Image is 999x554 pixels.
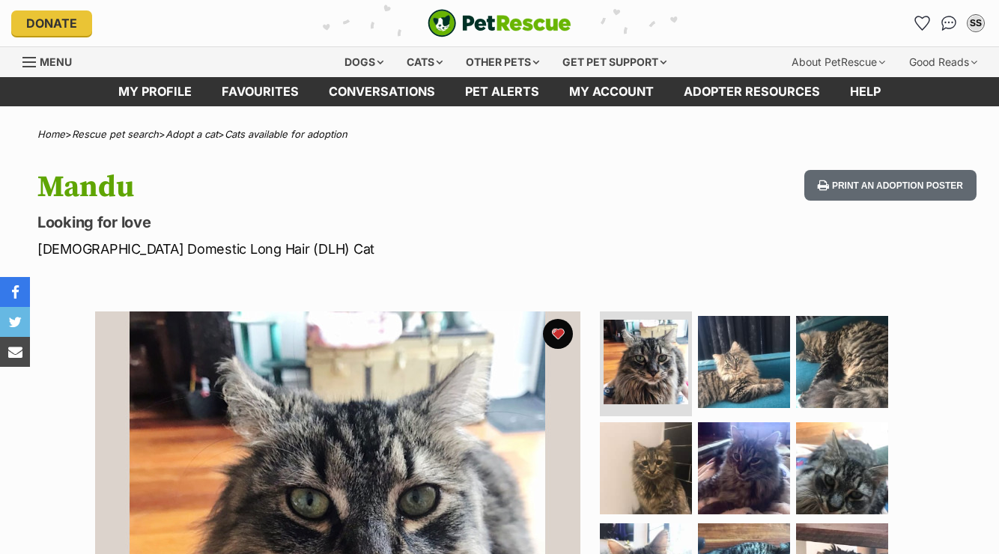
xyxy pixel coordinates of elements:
a: Home [37,128,65,140]
img: Photo of Mandu [604,320,688,404]
ul: Account quick links [910,11,988,35]
p: [DEMOGRAPHIC_DATA] Domestic Long Hair (DLH) Cat [37,239,610,259]
span: Menu [40,55,72,68]
img: Photo of Mandu [698,422,790,514]
div: About PetRescue [781,47,896,77]
a: Adopt a cat [166,128,218,140]
img: Photo of Mandu [796,316,888,408]
h1: Mandu [37,170,610,204]
a: My account [554,77,669,106]
img: Photo of Mandu [796,422,888,514]
a: Help [835,77,896,106]
img: Photo of Mandu [600,422,692,514]
div: Dogs [334,47,394,77]
div: Other pets [455,47,550,77]
a: Rescue pet search [72,128,159,140]
a: Donate [11,10,92,36]
img: logo-cat-932fe2b9b8326f06289b0f2fb663e598f794de774fb13d1741a6617ecf9a85b4.svg [428,9,571,37]
a: Favourites [207,77,314,106]
div: Cats [396,47,453,77]
a: Adopter resources [669,77,835,106]
a: Conversations [937,11,961,35]
a: Favourites [910,11,934,35]
img: chat-41dd97257d64d25036548639549fe6c8038ab92f7586957e7f3b1b290dea8141.svg [941,16,957,31]
a: PetRescue [428,9,571,37]
button: Print an adoption poster [804,170,977,201]
a: Cats available for adoption [225,128,347,140]
div: Good Reads [899,47,988,77]
button: favourite [543,319,573,349]
a: Pet alerts [450,77,554,106]
div: Get pet support [552,47,677,77]
button: My account [964,11,988,35]
a: conversations [314,77,450,106]
div: SS [968,16,983,31]
img: Photo of Mandu [698,316,790,408]
a: Menu [22,47,82,74]
a: My profile [103,77,207,106]
p: Looking for love [37,212,610,233]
